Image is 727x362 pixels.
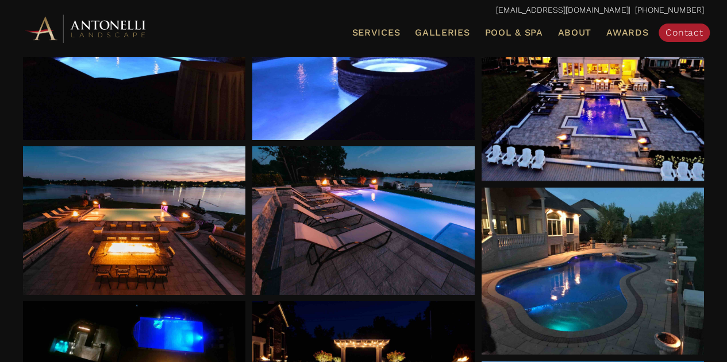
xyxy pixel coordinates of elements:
[480,25,547,40] a: Pool & Spa
[410,25,474,40] a: Galleries
[602,25,653,40] a: Awards
[496,5,629,14] a: [EMAIL_ADDRESS][DOMAIN_NAME]
[415,27,470,38] span: Galleries
[23,3,704,18] p: | [PHONE_NUMBER]
[659,24,710,42] a: Contact
[553,25,596,40] a: About
[606,27,648,38] span: Awards
[557,28,591,37] span: About
[352,28,400,37] span: Services
[23,13,149,44] img: Antonelli Horizontal Logo
[347,25,405,40] a: Services
[484,27,543,38] span: Pool & Spa
[666,27,703,38] span: Contact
